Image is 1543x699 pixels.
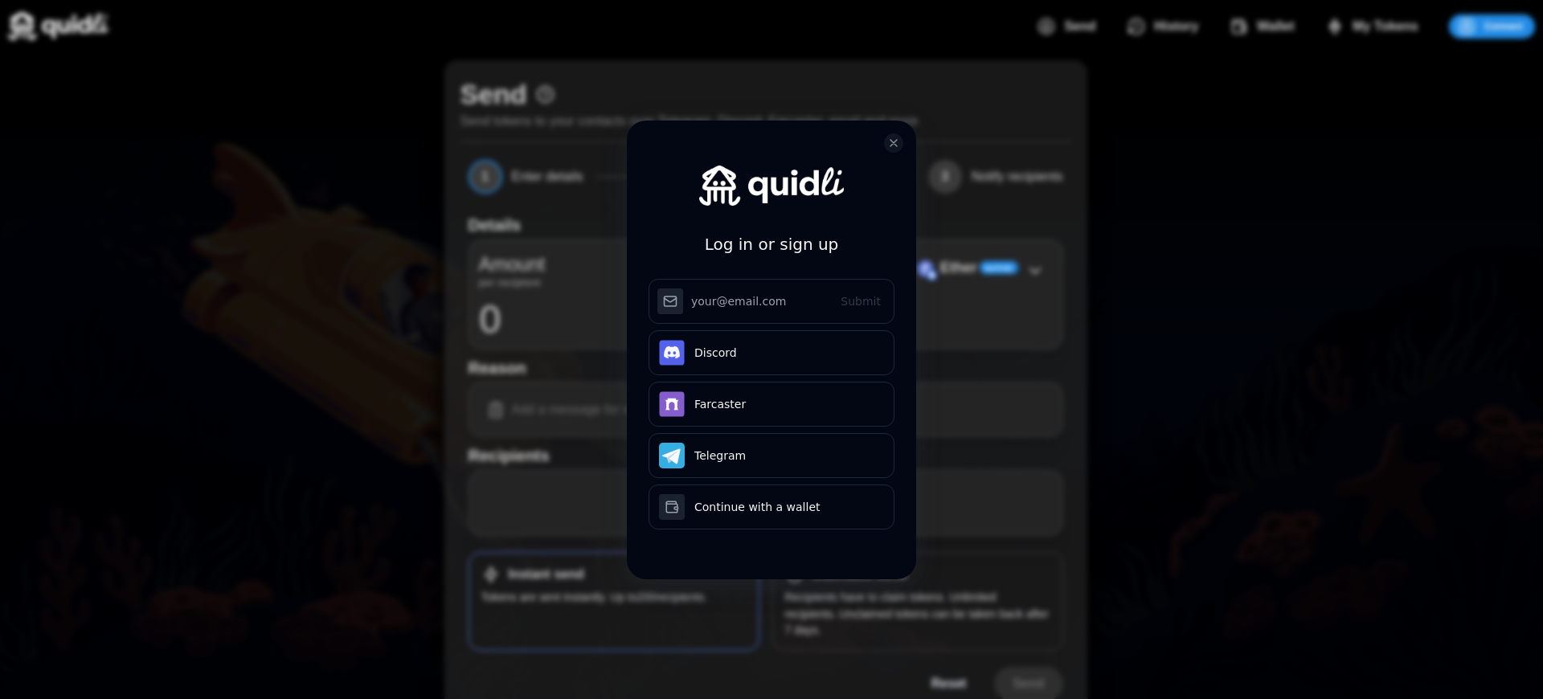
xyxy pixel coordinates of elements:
button: Submit [827,281,894,321]
button: Farcaster [649,382,894,427]
img: Quidli Dapp - Dev logo [699,166,844,206]
span: Submit [841,295,881,308]
button: Discord [649,330,894,375]
button: Continue with a wallet [649,484,894,529]
button: Telegram [649,433,894,478]
h3: Log in or sign up [705,231,839,257]
input: Submit [649,279,894,324]
button: close modal [884,133,903,153]
div: Continue with a wallet [694,497,884,517]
